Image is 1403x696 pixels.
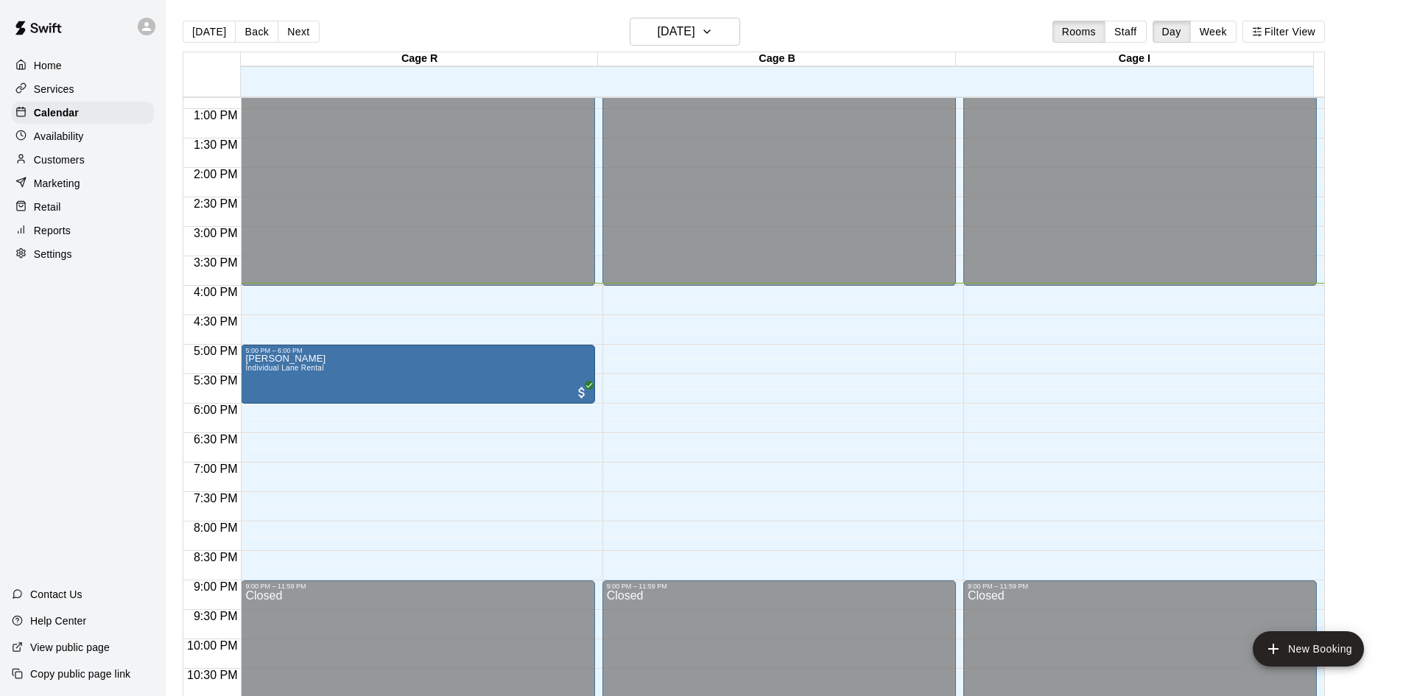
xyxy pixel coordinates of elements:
span: 1:30 PM [190,138,242,151]
span: 4:30 PM [190,315,242,328]
span: 10:00 PM [183,639,241,652]
button: Back [235,21,278,43]
button: [DATE] [630,18,740,46]
a: Calendar [12,102,154,124]
a: Home [12,55,154,77]
h6: [DATE] [658,21,695,42]
span: 8:30 PM [190,551,242,563]
span: 3:00 PM [190,227,242,239]
span: 5:30 PM [190,374,242,387]
p: Marketing [34,176,80,191]
button: Staff [1105,21,1147,43]
a: Retail [12,196,154,218]
p: Help Center [30,614,86,628]
div: 5:00 PM – 6:00 PM: Darin Amick [241,345,594,404]
a: Services [12,78,154,100]
span: 3:30 PM [190,256,242,269]
button: add [1253,631,1364,667]
span: Individual Lane Rental [245,364,323,372]
p: Services [34,82,74,96]
a: Marketing [12,172,154,194]
div: Cage I [956,52,1313,66]
p: Settings [34,247,72,261]
span: 6:30 PM [190,433,242,446]
span: 9:00 PM [190,580,242,593]
button: Rooms [1052,21,1105,43]
span: 9:30 PM [190,610,242,622]
span: 5:00 PM [190,345,242,357]
p: Calendar [34,105,79,120]
p: Availability [34,129,84,144]
div: 5:00 PM – 6:00 PM [245,347,590,354]
button: Filter View [1242,21,1325,43]
p: Retail [34,200,61,214]
span: 4:00 PM [190,286,242,298]
button: [DATE] [183,21,236,43]
div: 9:00 PM – 11:59 PM [607,583,952,590]
a: Availability [12,125,154,147]
p: Contact Us [30,587,82,602]
span: All customers have paid [574,385,589,400]
button: Week [1190,21,1237,43]
p: Customers [34,152,85,167]
span: 2:30 PM [190,197,242,210]
p: Home [34,58,62,73]
div: Cage R [241,52,598,66]
a: Settings [12,243,154,265]
span: 7:30 PM [190,492,242,505]
a: Reports [12,219,154,242]
div: 9:00 PM – 11:59 PM [968,583,1312,590]
span: 6:00 PM [190,404,242,416]
span: 8:00 PM [190,521,242,534]
span: 10:30 PM [183,669,241,681]
p: Reports [34,223,71,238]
span: 1:00 PM [190,109,242,122]
span: 7:00 PM [190,463,242,475]
div: 9:00 PM – 11:59 PM [245,583,590,590]
span: 2:00 PM [190,168,242,180]
p: Copy public page link [30,667,130,681]
p: View public page [30,640,110,655]
div: Cage B [598,52,955,66]
button: Next [278,21,319,43]
button: Day [1153,21,1191,43]
a: Customers [12,149,154,171]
